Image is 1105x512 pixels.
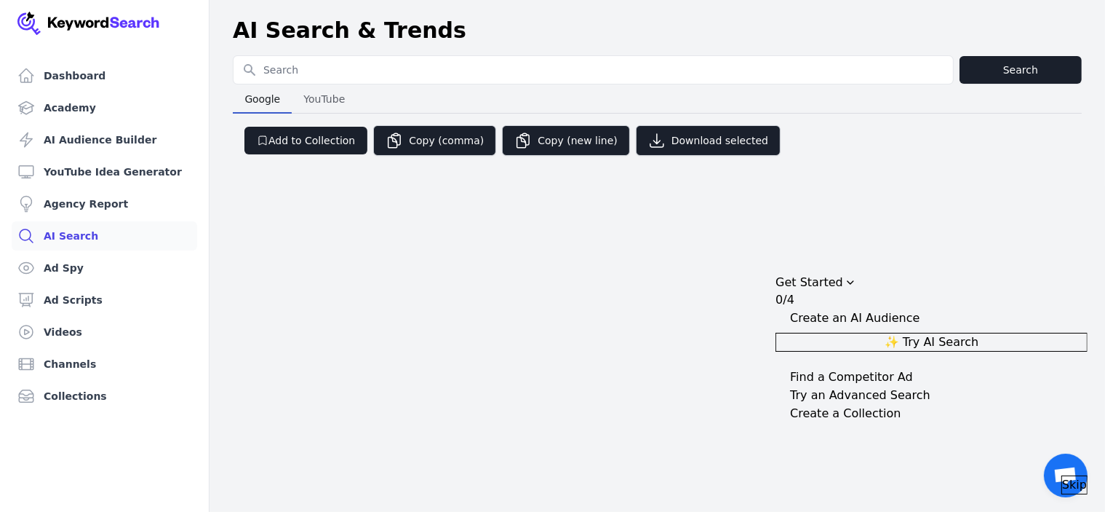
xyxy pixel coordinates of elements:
[790,405,901,422] div: Create a Collection
[775,405,1088,422] button: Expand Checklist
[298,89,351,109] span: YouTube
[12,382,197,411] a: Collections
[12,350,197,379] a: Channels
[636,125,781,156] button: Download selected
[12,125,197,154] a: AI Audience Builder
[12,253,197,283] a: Ad Spy
[12,189,197,218] a: Agency Report
[775,369,1088,386] button: Expand Checklist
[234,56,953,84] input: Search
[775,274,1088,309] button: Collapse Checklist
[790,369,913,386] div: Find a Competitor Ad
[775,274,843,291] div: Get Started
[885,334,978,351] span: ✨ Try AI Search
[790,387,930,404] div: Try an Advanced Search
[12,157,197,186] a: YouTube Idea Generator
[775,387,1088,404] button: Expand Checklist
[239,89,286,109] span: Google
[12,285,197,315] a: Ad Scripts
[233,17,466,44] h1: AI Search & Trends
[790,310,919,327] div: Create an AI Audience
[12,93,197,122] a: Academy
[244,127,367,154] button: Add to Collection
[1062,476,1087,494] span: Skip
[12,318,197,347] a: Videos
[502,125,630,156] button: Copy (new line)
[373,125,496,156] button: Copy (comma)
[17,12,160,35] img: Your Company
[775,310,1088,327] button: Collapse Checklist
[12,221,197,251] a: AI Search
[960,56,1082,84] button: Search
[775,274,1088,495] div: Get Started
[775,274,1088,291] div: Drag to move checklist
[1061,476,1088,495] button: Skip
[12,61,197,90] a: Dashboard
[775,333,1088,352] button: ✨ Try AI Search
[775,291,794,309] div: 0/4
